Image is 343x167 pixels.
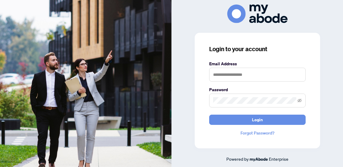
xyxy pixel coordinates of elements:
[209,115,306,125] button: Login
[209,86,306,93] label: Password
[250,156,268,162] a: myAbode
[269,156,288,162] span: Enterprise
[209,45,306,53] h3: Login to your account
[226,156,249,162] span: Powered by
[297,98,302,103] span: eye-invisible
[252,115,263,125] span: Login
[209,130,306,136] a: Forgot Password?
[209,60,306,67] label: Email Address
[227,5,288,23] img: ma-logo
